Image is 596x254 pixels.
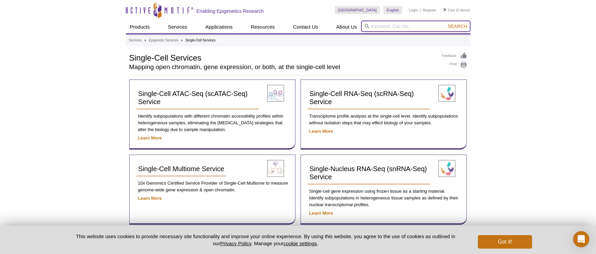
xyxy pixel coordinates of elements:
a: Print [442,61,467,69]
p: Single-cell gene expression using frozen tissue as a starting material. Identify subpopulations i... [308,188,460,208]
a: Learn More [309,211,333,216]
span: Single-Cell RNA-Seq (scRNA-Seq) Service [310,90,414,105]
a: Login [409,8,418,12]
li: » [181,38,183,42]
a: Learn More [138,135,162,140]
a: Products [126,21,154,33]
a: Register [423,8,436,12]
a: Learn More [138,196,162,201]
li: | [420,6,421,14]
a: Single-Cell ATAC-Seq (scATAC-Seq) Service [136,87,259,109]
a: Learn More [309,129,333,134]
a: English [383,6,402,14]
p: Identify subpopulations with different chromatin accessibility profiles within heterogeneous samp... [136,113,288,133]
button: Search [446,23,469,29]
img: Single-Cell RNA-Seq (scRNA-Seq) Service [439,85,455,102]
input: Keyword, Cat. No. [361,21,470,32]
a: Cart [443,8,455,12]
button: Got it! [478,235,532,249]
img: Your Cart [443,8,446,11]
a: Applications [201,21,237,33]
a: About Us [332,21,361,33]
p: 10x Genomics Certified Service Provider of Single-Cell Multiome to measure genome-wide gene expre... [136,180,288,193]
img: Single-Cell ATAC-Seq (scATAC-Seq) Service [267,85,284,102]
a: Privacy Policy [220,241,251,246]
img: Single-Nucleus RNA-Seq (snRNA-Seq) Service [439,160,455,177]
p: Transciptome profile analysis at the single-cell level. Identify subpopulations without isolation... [308,113,460,126]
a: Single-Cell RNA-Seq (scRNA-Seq) Service [308,87,430,109]
li: Single-Cell Services [185,38,215,42]
div: Open Intercom Messenger [573,231,589,247]
button: cookie settings [283,241,317,246]
img: Single-Cell Multiome Service​ [267,160,284,177]
a: Feedback [442,52,467,60]
span: Search [448,24,467,29]
a: [GEOGRAPHIC_DATA] [335,6,380,14]
li: » [144,38,146,42]
a: Epigenetic Services [149,37,178,43]
a: Services [164,21,191,33]
li: (0 items) [443,6,470,14]
h1: Single-Cell Services [129,52,435,62]
a: Single-Cell Multiome Service​ [136,162,226,177]
p: This website uses cookies to provide necessary site functionality and improve your online experie... [64,233,467,247]
a: Resources [247,21,279,33]
a: Contact Us [289,21,322,33]
h2: Enabling Epigenetics Research [197,8,264,14]
span: Single-Nucleus RNA-Seq (snRNA-Seq) Service​ [310,165,427,181]
h2: Mapping open chromatin, gene expression, or both, at the single-cell level [129,64,435,70]
span: Single-Cell ATAC-Seq (scATAC-Seq) Service [138,90,248,105]
a: Single-Nucleus RNA-Seq (snRNA-Seq) Service​ [308,162,430,185]
a: Services [129,37,142,43]
span: Single-Cell Multiome Service​ [138,165,224,172]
